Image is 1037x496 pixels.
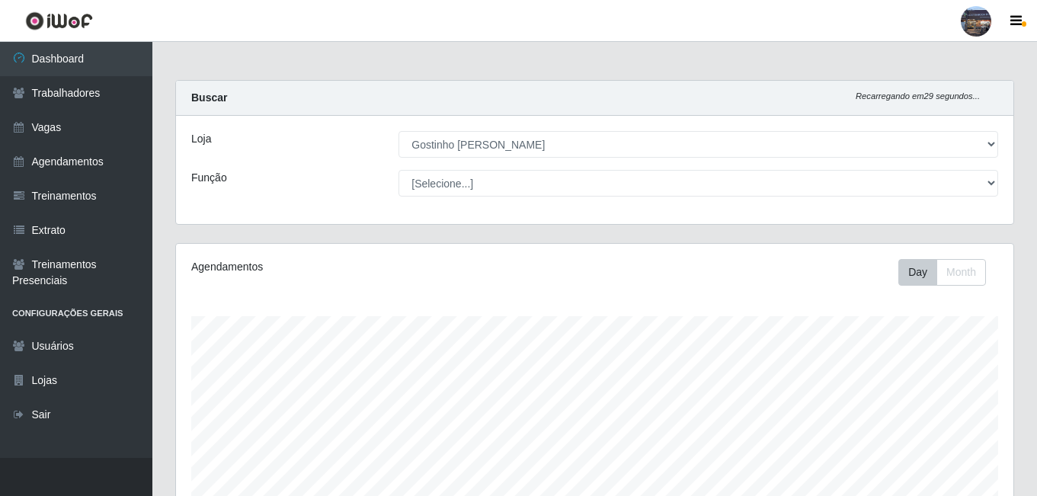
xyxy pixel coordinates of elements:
[898,259,998,286] div: Toolbar with button groups
[936,259,986,286] button: Month
[898,259,986,286] div: First group
[191,91,227,104] strong: Buscar
[191,131,211,147] label: Loja
[856,91,980,101] i: Recarregando em 29 segundos...
[191,170,227,186] label: Função
[25,11,93,30] img: CoreUI Logo
[898,259,937,286] button: Day
[191,259,514,275] div: Agendamentos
